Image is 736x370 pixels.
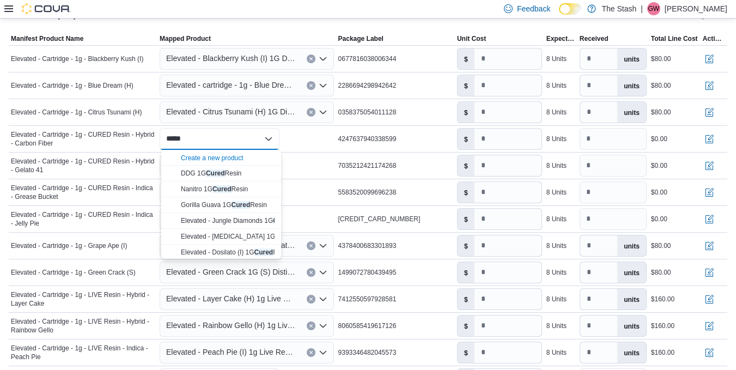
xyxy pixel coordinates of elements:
[559,3,582,15] input: Dark Mode
[546,54,567,63] div: 8 Units
[601,2,636,15] p: The Stash
[11,108,142,117] span: Elevated - Cartridge - 1g - Citrus Tsunami (H)
[161,166,281,181] button: DDG 1G Cured Resin
[181,185,248,193] span: Nanitro 1G Resin
[546,34,575,43] span: Expected
[651,188,667,197] div: $0.00
[307,81,315,90] button: Clear input
[617,289,646,310] label: units
[546,268,567,277] div: 8 Units
[11,130,155,148] span: Elevated - Cartridge - 1g - CURED Resin - Hybrid - Carbon Fiber
[166,52,296,65] span: Elevated - Blackberry Kush (I) 1G Distillate Cartridge
[161,245,281,260] button: Elevated - Dosilato (I) 1G Cured Resin Vape Cartridge
[617,262,646,283] label: units
[181,217,323,225] span: Elevated - Jungle Diamonds 1G Resin Wax
[307,241,315,250] button: Clear input
[160,34,211,43] span: Mapped Product
[580,34,609,43] span: Received
[458,129,475,149] label: $
[11,184,155,201] span: Elevated - Cartridge - 1g - CURED Resin - Indica - Grease Bucket
[161,150,281,166] button: Create a new product
[307,54,315,63] button: Clear input
[338,161,397,170] span: 7035212421174268
[11,344,155,361] span: Elevated - Cartridge - 1g - LIVE Resin - Indica - Peach Pie
[338,295,397,304] span: 7412550597928581
[457,34,486,43] span: Unit Cost
[319,348,327,357] button: Open list of options
[181,248,335,256] span: Elevated - Dosilato (I) 1G Resin Vape Cartridge
[22,3,71,14] img: Cova
[11,210,155,228] span: Elevated - Cartridge - 1g - CURED Resin - Indica - Jelly Pie
[458,235,475,256] label: $
[458,342,475,363] label: $
[617,235,646,256] label: units
[641,2,643,15] p: |
[166,319,296,332] span: Elevated - Rainbow Gello (H) 1g Live Resin Cartridge
[458,102,475,123] label: $
[648,2,660,15] span: GW
[166,105,296,118] span: Elevated - Citrus Tsunami (H) 1G Distillate Cartridge
[11,317,155,335] span: Elevated - Cartridge - 1g - LIVE Resin - Hybrid - Rainbow Gello
[458,316,475,336] label: $
[651,295,674,304] div: $160.00
[254,248,273,256] mark: Cured
[11,54,143,63] span: Elevated - Cartridge - 1g - Blackberry Kush (I)
[546,322,567,330] div: 8 Units
[651,108,671,117] div: $80.00
[546,215,567,223] div: 8 Units
[11,34,83,43] span: Manifest Product Name
[206,169,225,177] mark: Cured
[166,292,296,305] span: Elevated - Layer Cake (H) 1g Live Resin Cartridge
[11,157,155,174] span: Elevated - Cartridge - 1g - CURED Resin - Hybrid - Gelato 41
[166,345,296,359] span: Elevated - Peach Pie (I) 1g Live Resin Cartridge
[651,322,674,330] div: $160.00
[166,265,296,278] span: Elevated - Green Crack 1G (S) Distillate Cartridge
[232,201,251,209] mark: Cured
[338,54,397,63] span: 0677816038006344
[651,241,671,250] div: $80.00
[319,268,327,277] button: Open list of options
[161,229,281,245] button: Elevated - Hypothermia 1G Cured Resin Vape Cartridge
[319,54,327,63] button: Open list of options
[651,348,674,357] div: $160.00
[338,268,397,277] span: 1499072780439495
[546,295,567,304] div: 8 Units
[181,154,244,162] div: Create a new product
[651,215,667,223] div: $0.00
[651,135,667,143] div: $0.00
[458,262,475,283] label: $
[617,75,646,96] label: units
[181,233,356,240] span: Elevated - [MEDICAL_DATA] 1G Resin Vape Cartridge
[338,322,397,330] span: 8060585419617126
[647,2,660,15] div: Gary Whatley
[307,108,315,117] button: Clear input
[319,241,327,250] button: Open list of options
[458,48,475,69] label: $
[181,169,241,177] span: DDG 1G Resin
[338,215,421,223] span: [CREDIT_CARD_NUMBER]
[665,2,727,15] p: [PERSON_NAME]
[546,161,567,170] div: 8 Units
[338,34,384,43] span: Package Label
[319,322,327,330] button: Open list of options
[212,185,232,193] mark: Cured
[161,213,281,229] button: Elevated - Jungle Diamonds 1G Cured Resin Wax
[651,268,671,277] div: $80.00
[264,135,273,143] button: Close list of options
[546,241,567,250] div: 8 Units
[11,290,155,308] span: Elevated - Cartridge - 1g - LIVE Resin - Hybrid - Layer Cake
[617,316,646,336] label: units
[11,268,136,277] span: Elevated - Cartridge - 1g - Green Crack (S)
[161,181,281,197] button: Nanitro 1G Cured Resin
[307,295,315,304] button: Clear input
[319,108,327,117] button: Open list of options
[546,108,567,117] div: 8 Units
[338,188,397,197] span: 5583520099696238
[617,102,646,123] label: units
[338,135,397,143] span: 4247637940338599
[458,155,475,176] label: $
[546,135,567,143] div: 8 Units
[651,34,698,43] span: Total Line Cost
[11,81,133,90] span: Elevated - Cartridge - 1g - Blue Dream (H)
